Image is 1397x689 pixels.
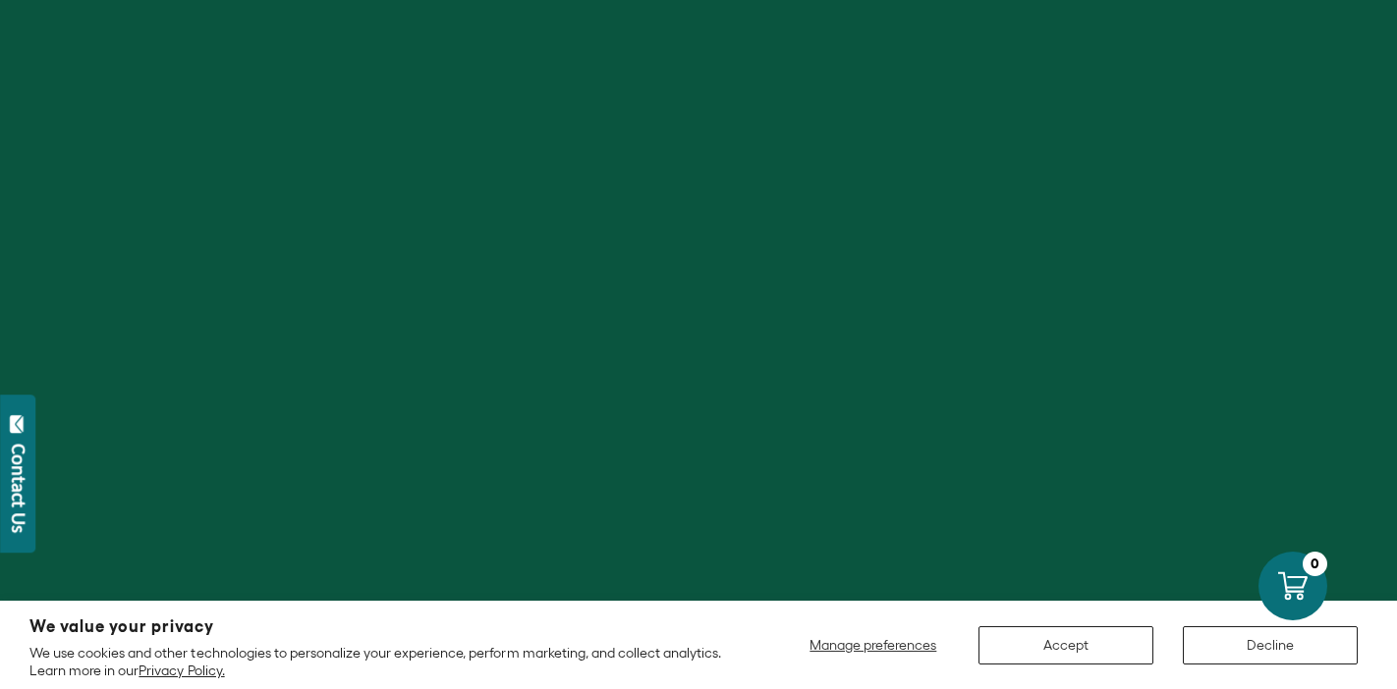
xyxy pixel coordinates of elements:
span: Manage preferences [810,637,936,653]
div: 0 [1303,552,1327,576]
button: Accept [978,626,1153,664]
button: Decline [1183,626,1358,664]
a: Privacy Policy. [139,662,224,678]
p: We use cookies and other technologies to personalize your experience, perform marketing, and coll... [29,644,731,679]
button: Manage preferences [798,626,949,664]
h2: We value your privacy [29,618,731,635]
div: Contact Us [9,444,28,533]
